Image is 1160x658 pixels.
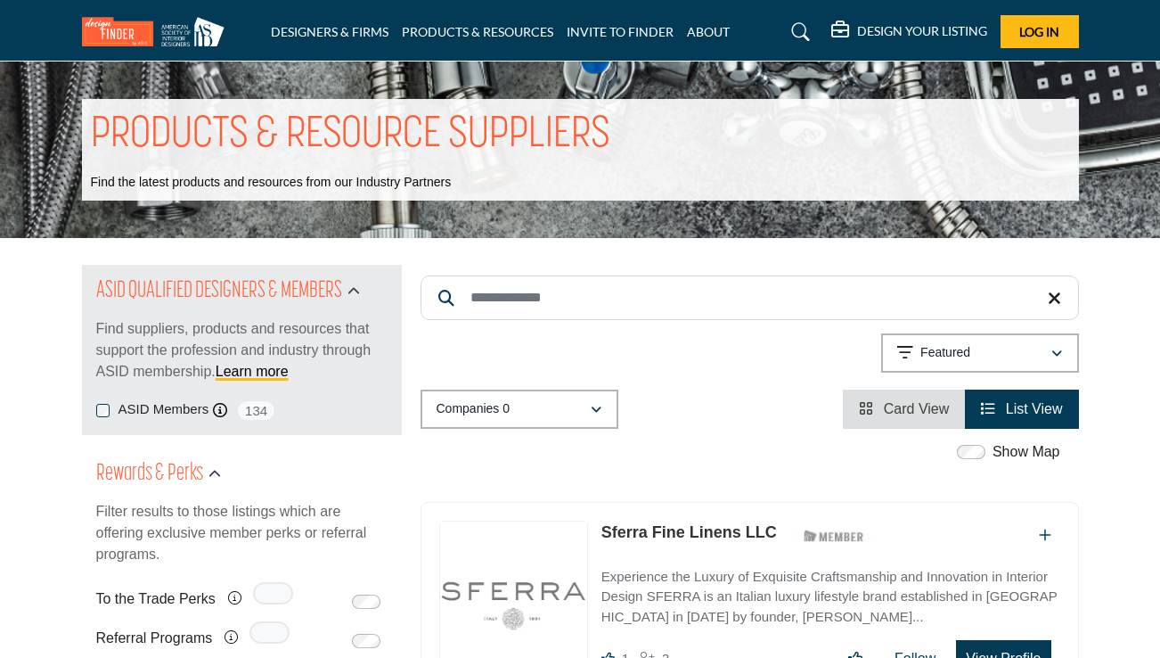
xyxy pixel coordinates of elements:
p: Find the latest products and resources from our Industry Partners [91,174,452,192]
a: DESIGNERS & FIRMS [271,24,388,39]
span: 134 [236,399,276,422]
p: Filter results to those listings which are offering exclusive member perks or referral programs. [96,501,388,565]
span: Card View [884,401,950,416]
img: ASID Members Badge Icon [794,525,874,547]
input: Switch to To the Trade Perks [352,595,380,609]
h2: ASID QUALIFIED DESIGNERS & MEMBERS [96,276,342,308]
button: Featured [881,333,1079,373]
span: Log In [1019,24,1059,39]
label: Referral Programs [96,622,213,654]
h1: PRODUCTS & RESOURCE SUPPLIERS [91,108,610,163]
h5: DESIGN YOUR LISTING [857,23,987,39]
label: ASID Members [118,399,209,420]
input: Switch to Referral Programs [352,634,380,648]
h2: Rewards & Perks [96,458,203,490]
a: ABOUT [687,24,730,39]
button: Log In [1001,15,1079,48]
img: Site Logo [82,17,233,46]
a: Learn more [216,364,289,379]
p: Companies 0 [437,400,511,418]
button: Companies 0 [421,390,618,429]
div: DESIGN YOUR LISTING [831,21,987,43]
li: Card View [843,390,965,429]
a: Experience the Luxury of Exquisite Craftsmanship and Innovation in Interior Design SFERRA is an I... [601,556,1060,628]
a: View Card [859,401,949,416]
p: Experience the Luxury of Exquisite Craftsmanship and Innovation in Interior Design SFERRA is an I... [601,567,1060,628]
label: To the Trade Perks [96,583,216,614]
input: Search Keyword [421,276,1079,320]
a: INVITE TO FINDER [567,24,674,39]
span: List View [1006,401,1063,416]
a: Search [774,18,821,46]
p: Sferra Fine Linens LLC [601,521,777,545]
input: ASID Members checkbox [96,404,110,417]
a: Sferra Fine Linens LLC [601,523,777,541]
a: Add To List [1039,528,1051,543]
a: View List [981,401,1062,416]
p: Featured [920,344,970,362]
li: List View [965,390,1078,429]
label: Show Map [993,441,1060,463]
a: PRODUCTS & RESOURCES [402,24,553,39]
p: Find suppliers, products and resources that support the profession and industry through ASID memb... [96,318,388,382]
